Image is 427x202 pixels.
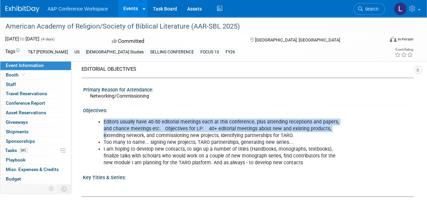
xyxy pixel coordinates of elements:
[0,174,71,184] a: Budget
[0,70,71,80] a: Booth
[0,137,71,146] a: Sponsorships
[104,146,343,166] li: I am hoping to develop new contacts, to sign up a number of titles (Handbooks, monographs, textbo...
[148,49,196,56] div: SELLING CONFERENCE
[57,184,71,193] td: Toggle Event Tabs
[19,36,25,41] span: to
[48,6,108,12] span: A&P Conference Workspace
[6,176,21,182] span: Budget
[19,148,28,153] span: 34%
[5,6,39,13] img: ExhibitDay
[395,48,413,51] div: Event Rating
[5,48,20,56] td: Tags
[0,89,71,98] a: Travel Reservations
[90,93,149,99] span: Networking/Commissioning
[46,184,57,193] td: Personalize Event Tab Strip
[198,49,221,56] div: FOCUS 10
[26,49,70,56] div: T&T [PERSON_NAME]
[40,37,55,41] span: (4 days)
[354,3,385,15] a: Search
[0,61,71,70] a: Event Information
[6,100,45,106] span: Conference Report
[6,138,35,144] span: Sponsorships
[22,73,25,77] i: Booth reservation complete
[0,146,71,155] a: Tasks34%
[6,91,47,96] span: Travel Reservations
[6,167,59,172] span: Misc. Expenses & Credits
[255,37,340,43] span: [GEOGRAPHIC_DATA], [GEOGRAPHIC_DATA]
[3,20,378,33] div: American Academy of Religion/Society of Biblical Literature (AAR-SBL 2025)
[84,49,146,56] div: [DEMOGRAPHIC_DATA] Studies
[0,108,71,117] a: Asset Reservations
[0,155,71,165] a: Playbook
[363,6,378,12] span: Search
[0,127,71,136] a: Shipments
[6,82,16,87] span: Staff
[6,119,28,125] span: Giveaways
[104,119,343,139] li: Editors usually have 40-50 editorial meetings each at this conference, plus attending receptions ...
[6,110,46,115] span: Asset Reservations
[0,118,71,127] a: Giveaways
[83,172,413,181] div: Key Titles & Series:
[224,49,237,56] div: FY26
[83,85,410,93] div: Primary Reason for Attendance:
[0,165,71,174] a: Misc. Expenses & Credits
[5,148,28,153] span: Tasks
[6,129,29,134] span: Shipments
[0,99,71,108] a: Conference Report
[72,49,82,56] div: US
[82,66,408,73] div: EDITORIAL OBJECTIVES
[6,72,26,78] span: Booth
[390,36,396,42] img: Format-Inperson.png
[5,36,39,41] span: [DATE] [DATE]
[6,157,25,163] span: Playbook
[6,63,44,68] span: Event Information
[397,37,413,42] div: In-Person
[354,35,413,46] div: Event Format
[394,2,407,15] img: Lalle Pursglove
[104,139,343,146] li: Too many to name... signing new projects, TARO partnerships, generating new series...
[110,35,239,47] div: Committed
[83,105,413,114] div: Objectives:
[0,80,71,89] a: Staff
